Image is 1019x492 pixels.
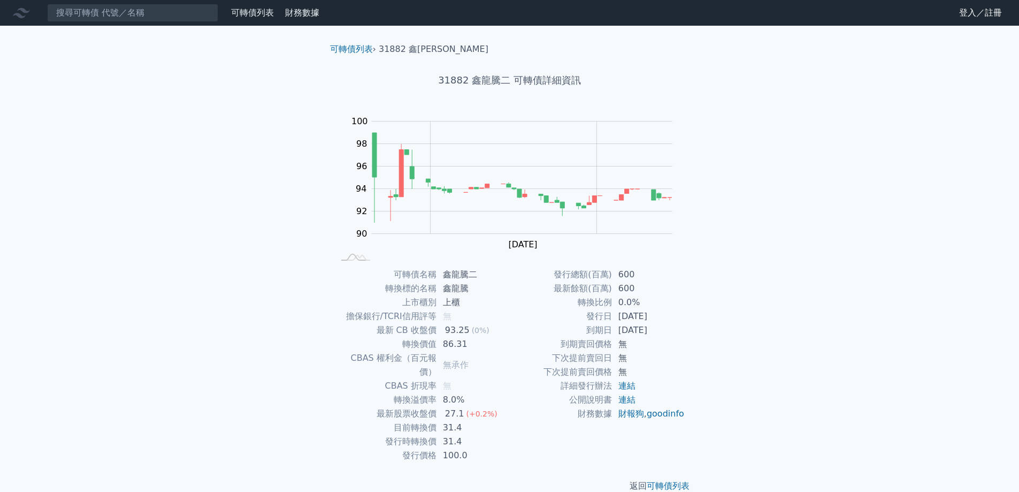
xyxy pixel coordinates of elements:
td: 無 [612,337,685,351]
td: 發行價格 [334,449,436,463]
td: 0.0% [612,296,685,309]
a: 連結 [618,395,635,405]
td: 轉換溢價率 [334,393,436,407]
a: 連結 [618,381,635,391]
tspan: 92 [356,206,367,216]
td: 發行日 [510,309,612,323]
span: (+0.2%) [466,410,497,418]
td: 財務數據 [510,407,612,421]
td: 600 [612,268,685,282]
a: goodinfo [647,408,684,419]
td: 最新 CB 收盤價 [334,323,436,337]
td: 發行時轉換價 [334,435,436,449]
td: 詳細發行辦法 [510,379,612,393]
td: 上市櫃別 [334,296,436,309]
a: 可轉債列表 [647,481,689,491]
td: 8.0% [436,393,510,407]
tspan: 90 [356,229,367,239]
td: CBAS 權利金（百元報價） [334,351,436,379]
g: Series [372,133,672,223]
li: › [330,43,376,56]
td: 下次提前賣回日 [510,351,612,365]
g: Chart [346,116,688,249]
a: 財務數據 [285,7,319,18]
tspan: [DATE] [508,239,537,249]
tspan: 100 [351,116,368,126]
span: 無承作 [443,360,469,370]
div: 93.25 [443,323,472,337]
div: 27.1 [443,407,466,421]
tspan: 94 [356,184,366,194]
span: (0%) [472,326,489,335]
a: 登入／註冊 [951,4,1010,21]
li: 31882 鑫[PERSON_NAME] [379,43,488,56]
span: 無 [443,311,451,321]
td: 最新股票收盤價 [334,407,436,421]
td: 轉換比例 [510,296,612,309]
td: 31.4 [436,421,510,435]
td: [DATE] [612,323,685,337]
td: 公開說明書 [510,393,612,407]
a: 可轉債列表 [330,44,373,54]
a: 可轉債列表 [231,7,274,18]
td: 可轉債名稱 [334,268,436,282]
td: 下次提前賣回價格 [510,365,612,379]
td: 到期日 [510,323,612,337]
tspan: 98 [356,139,367,149]
td: 600 [612,282,685,296]
td: 目前轉換價 [334,421,436,435]
td: 31.4 [436,435,510,449]
td: 到期賣回價格 [510,337,612,351]
td: 上櫃 [436,296,510,309]
a: 財報狗 [618,408,644,419]
td: CBAS 折現率 [334,379,436,393]
td: 無 [612,351,685,365]
h1: 31882 鑫龍騰二 可轉債詳細資訊 [321,73,698,88]
td: 擔保銀行/TCRI信用評等 [334,309,436,323]
td: 鑫龍騰 [436,282,510,296]
input: 搜尋可轉債 代號／名稱 [47,4,218,22]
td: 轉換價值 [334,337,436,351]
td: 無 [612,365,685,379]
td: , [612,407,685,421]
td: 100.0 [436,449,510,463]
td: 轉換標的名稱 [334,282,436,296]
span: 無 [443,381,451,391]
td: 最新餘額(百萬) [510,282,612,296]
td: 86.31 [436,337,510,351]
tspan: 96 [356,161,367,171]
td: 鑫龍騰二 [436,268,510,282]
td: [DATE] [612,309,685,323]
td: 發行總額(百萬) [510,268,612,282]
